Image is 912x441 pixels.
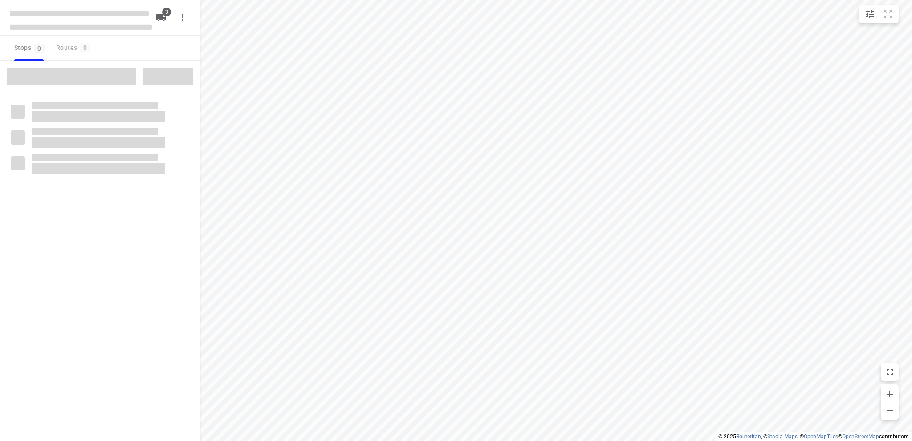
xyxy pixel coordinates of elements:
[859,5,899,23] div: small contained button group
[861,5,879,23] button: Map settings
[842,433,879,440] a: OpenStreetMap
[804,433,838,440] a: OpenMapTiles
[767,433,798,440] a: Stadia Maps
[718,433,908,440] li: © 2025 , © , © © contributors
[736,433,761,440] a: Routetitan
